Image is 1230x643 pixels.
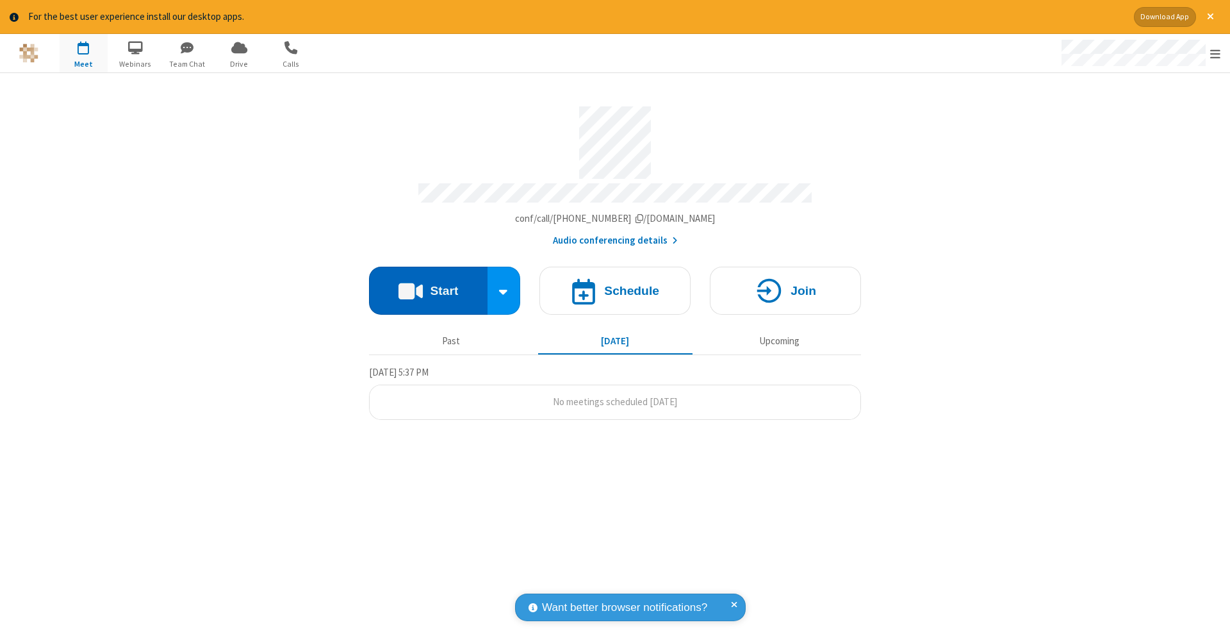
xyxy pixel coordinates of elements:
button: Logo [4,34,53,72]
h4: Start [430,285,458,297]
button: Copy my meeting room linkCopy my meeting room link [515,212,716,226]
span: [DATE] 5:37 PM [369,366,429,378]
button: Download App [1134,7,1196,27]
button: Audio conferencing details [553,233,678,248]
button: Upcoming [702,330,857,354]
div: Open menu [1049,34,1230,72]
span: Webinars [111,58,160,70]
button: Close alert [1201,7,1220,27]
span: Team Chat [163,58,211,70]
img: QA Selenium DO NOT DELETE OR CHANGE [19,44,38,63]
span: Meet [60,58,108,70]
button: Schedule [539,267,691,315]
section: Today's Meetings [369,365,861,420]
div: Start conference options [488,267,521,315]
h4: Join [791,285,816,297]
div: For the best user experience install our desktop apps. [28,10,1124,24]
span: Drive [215,58,263,70]
span: No meetings scheduled [DATE] [553,396,677,408]
section: Account details [369,97,861,247]
span: Want better browser notifications? [542,599,707,616]
h4: Schedule [604,285,659,297]
span: Copy my meeting room link [515,212,716,224]
button: Join [710,267,861,315]
button: Past [374,330,529,354]
button: Start [369,267,488,315]
button: [DATE] [538,330,693,354]
span: Calls [267,58,315,70]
